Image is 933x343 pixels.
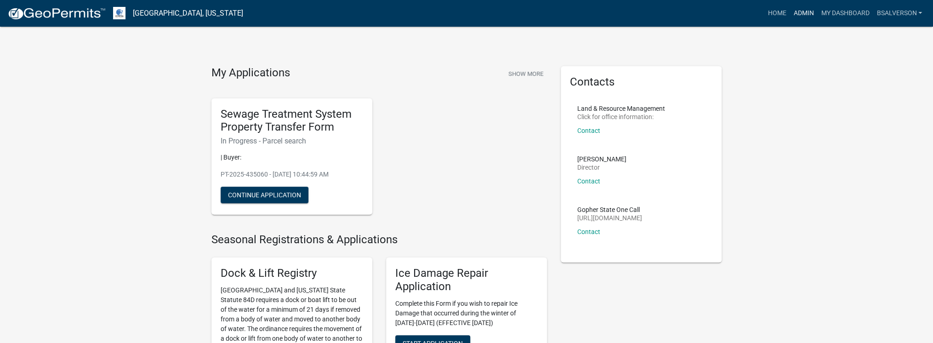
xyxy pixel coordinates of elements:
button: Continue Application [221,187,308,203]
a: [GEOGRAPHIC_DATA], [US_STATE] [133,6,243,21]
p: Gopher State One Call [577,206,642,213]
p: Land & Resource Management [577,105,665,112]
p: Click for office information: [577,114,665,120]
a: Admin [790,5,817,22]
h5: Ice Damage Repair Application [395,267,538,293]
h5: Sewage Treatment System Property Transfer Form [221,108,363,134]
p: PT-2025-435060 - [DATE] 10:44:59 AM [221,170,363,179]
a: BSALVERSON [873,5,926,22]
p: Complete this Form if you wish to repair Ice Damage that occurred during the winter of [DATE]-[DA... [395,299,538,328]
a: Contact [577,228,600,235]
img: Otter Tail County, Minnesota [113,7,125,19]
button: Show More [505,66,547,81]
h6: In Progress - Parcel search [221,137,363,145]
a: My Dashboard [817,5,873,22]
p: Director [577,164,626,171]
h5: Contacts [570,75,712,89]
h5: Dock & Lift Registry [221,267,363,280]
h4: Seasonal Registrations & Applications [211,233,547,246]
a: Home [764,5,790,22]
a: Contact [577,177,600,185]
p: | Buyer: [221,153,363,162]
a: Contact [577,127,600,134]
p: [URL][DOMAIN_NAME] [577,215,642,221]
p: [PERSON_NAME] [577,156,626,162]
h4: My Applications [211,66,290,80]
